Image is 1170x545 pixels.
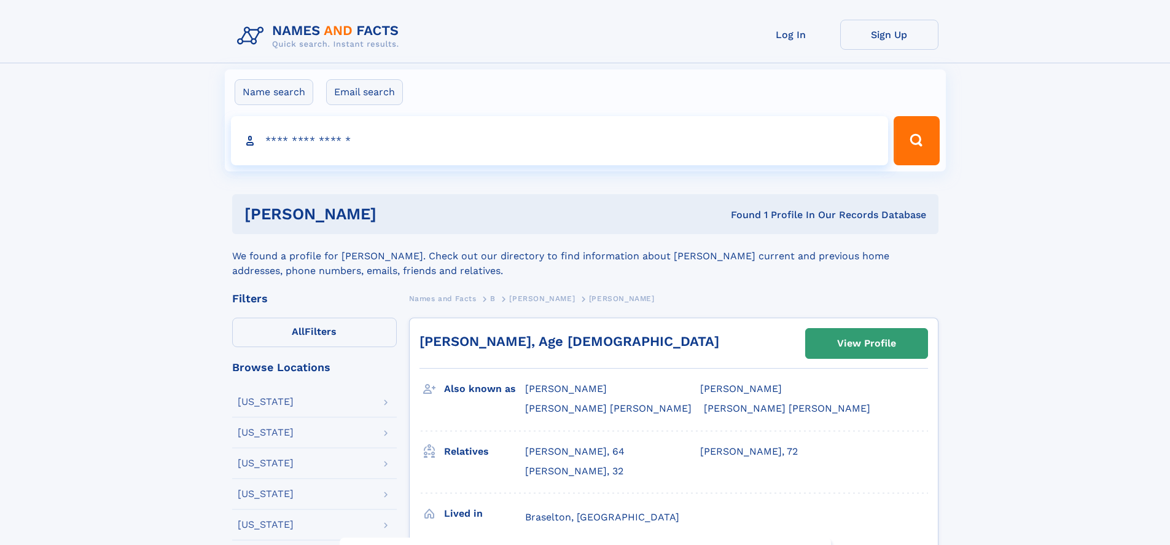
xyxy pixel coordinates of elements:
[525,511,679,523] span: Braselton, [GEOGRAPHIC_DATA]
[490,291,496,306] a: B
[509,294,575,303] span: [PERSON_NAME]
[444,441,525,462] h3: Relatives
[525,445,625,458] a: [PERSON_NAME], 64
[238,458,294,468] div: [US_STATE]
[238,428,294,437] div: [US_STATE]
[525,402,692,414] span: [PERSON_NAME] [PERSON_NAME]
[490,294,496,303] span: B
[232,234,938,278] div: We found a profile for [PERSON_NAME]. Check out our directory to find information about [PERSON_N...
[700,445,798,458] a: [PERSON_NAME], 72
[840,20,938,50] a: Sign Up
[704,402,870,414] span: [PERSON_NAME] [PERSON_NAME]
[232,293,397,304] div: Filters
[238,520,294,530] div: [US_STATE]
[700,383,782,394] span: [PERSON_NAME]
[292,326,305,337] span: All
[894,116,939,165] button: Search Button
[525,383,607,394] span: [PERSON_NAME]
[589,294,655,303] span: [PERSON_NAME]
[409,291,477,306] a: Names and Facts
[232,318,397,347] label: Filters
[235,79,313,105] label: Name search
[238,489,294,499] div: [US_STATE]
[444,503,525,524] h3: Lived in
[238,397,294,407] div: [US_STATE]
[231,116,889,165] input: search input
[509,291,575,306] a: [PERSON_NAME]
[326,79,403,105] label: Email search
[837,329,896,358] div: View Profile
[232,20,409,53] img: Logo Names and Facts
[742,20,840,50] a: Log In
[806,329,927,358] a: View Profile
[244,206,554,222] h1: [PERSON_NAME]
[553,208,926,222] div: Found 1 Profile In Our Records Database
[419,334,719,349] a: [PERSON_NAME], Age [DEMOGRAPHIC_DATA]
[444,378,525,399] h3: Also known as
[232,362,397,373] div: Browse Locations
[525,465,623,478] a: [PERSON_NAME], 32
